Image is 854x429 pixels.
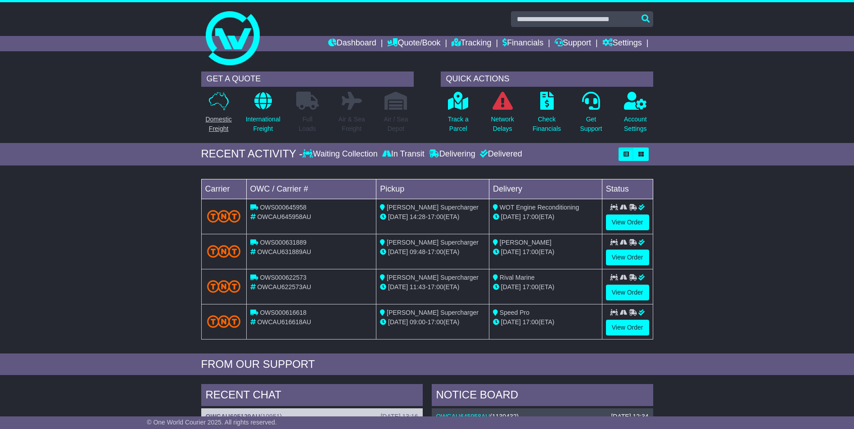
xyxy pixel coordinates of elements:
span: 11:43 [410,283,425,290]
span: [DATE] [388,248,408,255]
div: Delivered [478,149,522,159]
a: OWCAU605129AU [206,413,260,420]
span: [DATE] [501,248,521,255]
span: 10951 [262,413,280,420]
span: © One World Courier 2025. All rights reserved. [147,419,277,426]
div: QUICK ACTIONS [441,71,653,87]
img: TNT_Domestic.png [207,315,241,327]
div: - (ETA) [380,212,485,222]
span: Speed Pro [500,309,529,316]
img: TNT_Domestic.png [207,280,241,292]
span: [PERSON_NAME] Supercharger [387,204,479,211]
td: Carrier [201,179,246,199]
span: 17:00 [523,248,538,255]
span: OWCAU631889AU [257,248,311,255]
div: In Transit [380,149,427,159]
a: Dashboard [328,36,376,51]
span: OWS000622573 [260,274,307,281]
span: [DATE] [501,283,521,290]
div: - (ETA) [380,247,485,257]
img: TNT_Domestic.png [207,210,241,222]
span: 14:28 [410,213,425,220]
span: 17:00 [428,213,443,220]
p: Air / Sea Depot [384,115,408,134]
a: InternationalFreight [245,91,281,139]
span: [DATE] [501,318,521,326]
span: [PERSON_NAME] Supercharger [387,309,479,316]
div: RECENT CHAT [201,384,423,408]
span: 17:00 [523,213,538,220]
p: Track a Parcel [448,115,469,134]
p: Account Settings [624,115,647,134]
p: International Freight [246,115,280,134]
span: 17:00 [523,283,538,290]
div: GET A QUOTE [201,71,414,87]
a: View Order [606,285,649,300]
span: 17:00 [428,318,443,326]
span: [PERSON_NAME] Supercharger [387,274,479,281]
a: Quote/Book [387,36,440,51]
div: FROM OUR SUPPORT [201,358,653,371]
span: 17:00 [428,283,443,290]
div: NOTICE BOARD [432,384,653,408]
div: [DATE] 13:16 [380,413,418,420]
span: [DATE] [388,283,408,290]
div: (ETA) [493,247,598,257]
span: OWS000645958 [260,204,307,211]
div: [DATE] 12:34 [611,413,648,420]
p: Check Financials [533,115,561,134]
a: Settings [602,36,642,51]
p: Get Support [580,115,602,134]
div: (ETA) [493,282,598,292]
span: 09:00 [410,318,425,326]
a: Track aParcel [447,91,469,139]
p: Network Delays [491,115,514,134]
td: Pickup [376,179,489,199]
a: Tracking [452,36,491,51]
div: ( ) [206,413,418,420]
div: Delivering [427,149,478,159]
a: AccountSettings [624,91,647,139]
span: 1130432 [492,413,517,420]
div: - (ETA) [380,317,485,327]
span: [PERSON_NAME] [500,239,551,246]
span: [DATE] [388,213,408,220]
span: [DATE] [388,318,408,326]
a: NetworkDelays [490,91,514,139]
a: View Order [606,320,649,335]
span: OWS000616618 [260,309,307,316]
span: WOT Engine Reconditioning [500,204,579,211]
a: CheckFinancials [532,91,561,139]
a: View Order [606,214,649,230]
a: GetSupport [579,91,602,139]
div: ( ) [436,413,649,420]
p: Domestic Freight [205,115,231,134]
div: - (ETA) [380,282,485,292]
div: RECENT ACTIVITY - [201,147,303,161]
a: View Order [606,250,649,265]
div: (ETA) [493,317,598,327]
div: (ETA) [493,212,598,222]
span: 17:00 [428,248,443,255]
div: Waiting Collection [303,149,380,159]
span: [DATE] [501,213,521,220]
a: DomesticFreight [205,91,232,139]
span: OWCAU616618AU [257,318,311,326]
a: Financials [502,36,543,51]
span: OWCAU622573AU [257,283,311,290]
span: 17:00 [523,318,538,326]
span: OWCAU645958AU [257,213,311,220]
td: OWC / Carrier # [246,179,376,199]
img: TNT_Domestic.png [207,245,241,257]
span: 09:48 [410,248,425,255]
td: Delivery [489,179,602,199]
a: OWCAU645958AU [436,413,490,420]
a: Support [555,36,591,51]
p: Full Loads [296,115,319,134]
span: [PERSON_NAME] Supercharger [387,239,479,246]
span: OWS000631889 [260,239,307,246]
span: Rival Marine [500,274,535,281]
td: Status [602,179,653,199]
p: Air & Sea Freight [339,115,365,134]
